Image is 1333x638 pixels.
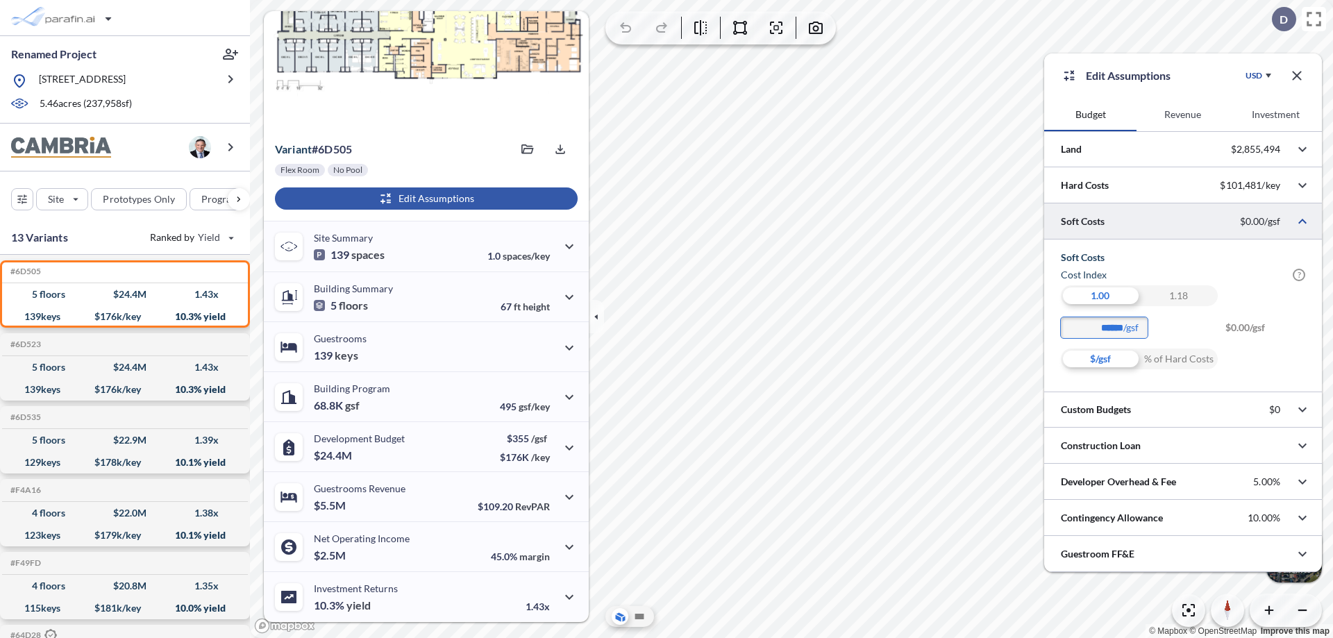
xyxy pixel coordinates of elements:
[91,188,187,210] button: Prototypes Only
[1269,403,1280,416] p: $0
[314,582,398,594] p: Investment Returns
[314,398,360,412] p: 68.8K
[1220,179,1280,192] p: $101,481/key
[500,433,550,444] p: $355
[189,136,211,158] img: user logo
[519,401,550,412] span: gsf/key
[491,551,550,562] p: 45.0%
[36,188,88,210] button: Site
[314,598,371,612] p: 10.3%
[190,188,265,210] button: Program
[1293,269,1305,281] span: ?
[275,142,312,156] span: Variant
[139,226,243,249] button: Ranked by Yield
[1246,70,1262,81] div: USD
[1061,285,1139,306] div: 1.00
[8,485,41,495] h5: Click to copy the code
[1139,349,1218,369] div: % of Hard Costs
[531,451,550,463] span: /key
[523,301,550,312] span: height
[1061,349,1139,369] div: $/gsf
[631,608,648,625] button: Site Plan
[335,349,358,362] span: keys
[514,301,521,312] span: ft
[314,498,348,512] p: $5.5M
[500,451,550,463] p: $176K
[11,229,68,246] p: 13 Variants
[1061,475,1176,489] p: Developer Overhead & Fee
[1149,626,1187,636] a: Mapbox
[314,299,368,312] p: 5
[1139,285,1218,306] div: 1.18
[1225,317,1305,349] span: $0.00/gsf
[1061,439,1141,453] p: Construction Loan
[314,333,367,344] p: Guestrooms
[8,558,41,568] h5: Click to copy the code
[314,248,385,262] p: 139
[254,618,315,634] a: Mapbox homepage
[1230,98,1322,131] button: Investment
[1061,178,1109,192] p: Hard Costs
[1061,403,1131,417] p: Custom Budgets
[1086,67,1171,84] p: Edit Assumptions
[351,248,385,262] span: spaces
[1123,321,1155,335] label: /gsf
[8,339,41,349] h5: Click to copy the code
[314,548,348,562] p: $2.5M
[339,299,368,312] span: floors
[314,482,405,494] p: Guestrooms Revenue
[314,283,393,294] p: Building Summary
[346,598,371,612] span: yield
[8,267,41,276] h5: Click to copy the code
[11,137,111,158] img: BrandImage
[314,232,373,244] p: Site Summary
[8,412,41,422] h5: Click to copy the code
[612,608,628,625] button: Aerial View
[501,301,550,312] p: 67
[48,192,64,206] p: Site
[1061,268,1107,282] h6: Cost index
[515,501,550,512] span: RevPAR
[314,383,390,394] p: Building Program
[201,192,240,206] p: Program
[519,551,550,562] span: margin
[314,349,358,362] p: 139
[1061,511,1163,525] p: Contingency Allowance
[1061,142,1082,156] p: Land
[1137,98,1229,131] button: Revenue
[1248,512,1280,524] p: 10.00%
[314,448,354,462] p: $24.4M
[11,47,97,62] p: Renamed Project
[333,165,362,176] p: No Pool
[1253,476,1280,488] p: 5.00%
[39,72,126,90] p: [STREET_ADDRESS]
[531,433,547,444] span: /gsf
[314,532,410,544] p: Net Operating Income
[1189,626,1257,636] a: OpenStreetMap
[40,96,132,112] p: 5.46 acres ( 237,958 sf)
[478,501,550,512] p: $109.20
[1261,626,1330,636] a: Improve this map
[1061,251,1305,265] h5: Soft Costs
[1061,547,1134,561] p: Guestroom FF&E
[103,192,175,206] p: Prototypes Only
[503,250,550,262] span: spaces/key
[275,187,578,210] button: Edit Assumptions
[1231,143,1280,156] p: $2,855,494
[1044,98,1137,131] button: Budget
[314,433,405,444] p: Development Budget
[280,165,319,176] p: Flex Room
[500,401,550,412] p: 495
[345,398,360,412] span: gsf
[275,142,352,156] p: # 6d505
[487,250,550,262] p: 1.0
[198,230,221,244] span: Yield
[1280,13,1288,26] p: D
[526,601,550,612] p: 1.43x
